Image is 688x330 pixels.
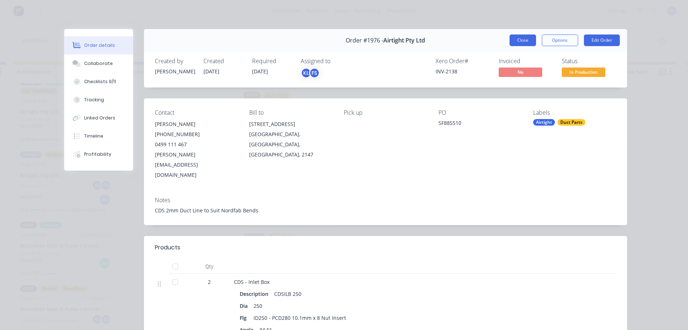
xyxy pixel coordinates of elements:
button: Profitability [64,145,133,163]
div: Products [155,243,180,252]
div: Labels [533,109,616,116]
div: Checklists 9/11 [84,78,116,85]
div: PO [438,109,522,116]
div: Created by [155,58,195,65]
button: Timeline [64,127,133,145]
button: Options [542,34,578,46]
div: Status [562,58,616,65]
div: Pick up [344,109,427,116]
div: Qty [188,259,231,274]
div: ID250 - PCD280 10.1mm x 8 Nut Insert [251,313,349,323]
div: Required [252,58,292,65]
div: CDSILB 250 [271,289,304,299]
button: KLFS [301,68,320,78]
div: Tracking [84,97,104,103]
div: Flg [240,313,251,323]
button: Edit Order [584,34,620,46]
div: Timeline [84,133,103,139]
div: FS [309,68,320,78]
div: Xero Order # [436,58,490,65]
div: Contact [155,109,238,116]
div: Collaborate [84,60,113,67]
span: CDS - Inlet Box [234,278,269,285]
div: Created [203,58,243,65]
div: Assigned to [301,58,373,65]
div: 250 [251,301,265,311]
div: Linked Orders [84,115,115,121]
div: Notes [155,197,616,204]
div: [STREET_ADDRESS] [249,119,332,129]
div: Order details [84,42,115,49]
span: 2 [208,278,211,286]
button: Checklists 9/11 [64,73,133,91]
div: CDS 2mm Duct Line to Suit Nordfab Bends [155,207,616,214]
div: INV-2138 [436,68,490,75]
div: SF885510 [438,119,522,129]
div: [PERSON_NAME] [155,119,238,129]
button: Order details [64,36,133,54]
div: [PERSON_NAME][EMAIL_ADDRESS][DOMAIN_NAME] [155,150,238,180]
button: In Production [562,68,605,78]
div: [PERSON_NAME][PHONE_NUMBER]0499 111 467[PERSON_NAME][EMAIL_ADDRESS][DOMAIN_NAME] [155,119,238,180]
span: In Production [562,68,605,77]
span: [DATE] [203,68,219,75]
span: Airtight Pty Ltd [383,37,425,44]
span: No [499,68,542,77]
div: [PHONE_NUMBER] [155,129,238,139]
div: Airtight [533,119,555,126]
div: Profitability [84,151,111,158]
div: KL [301,68,312,78]
span: [DATE] [252,68,268,75]
div: [PERSON_NAME] [155,68,195,75]
div: [GEOGRAPHIC_DATA], [GEOGRAPHIC_DATA], [GEOGRAPHIC_DATA], 2147 [249,129,332,160]
button: Linked Orders [64,109,133,127]
button: Tracking [64,91,133,109]
div: Bill to [249,109,332,116]
div: Duct Parts [557,119,585,126]
div: Description [240,289,271,299]
div: [STREET_ADDRESS][GEOGRAPHIC_DATA], [GEOGRAPHIC_DATA], [GEOGRAPHIC_DATA], 2147 [249,119,332,160]
button: Collaborate [64,54,133,73]
div: 0499 111 467 [155,139,238,150]
button: Close [510,34,536,46]
span: Order #1976 - [346,37,383,44]
div: Invoiced [499,58,553,65]
div: Dia [240,301,251,311]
